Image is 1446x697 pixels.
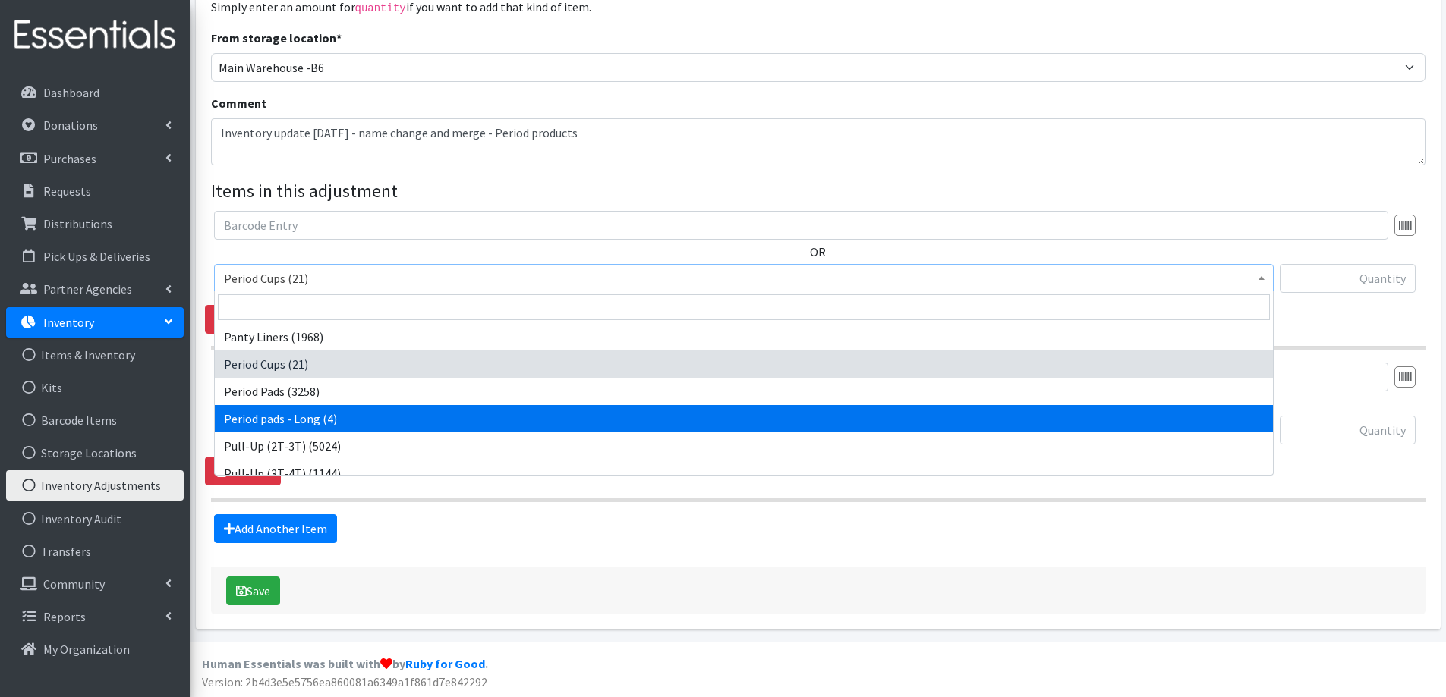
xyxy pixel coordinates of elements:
a: Inventory Adjustments [6,470,184,501]
p: Inventory [43,315,94,330]
a: Dashboard [6,77,184,108]
li: Period Cups (21) [215,350,1273,378]
li: Period Pads (3258) [215,378,1273,405]
span: Period Cups (21) [224,268,1264,289]
a: Purchases [6,143,184,174]
input: Quantity [1280,416,1416,444]
p: Distributions [43,216,112,231]
a: Add Another Item [214,514,337,543]
a: Distributions [6,209,184,239]
a: Inventory Audit [6,504,184,534]
p: Partner Agencies [43,281,132,297]
code: quantity [355,2,406,14]
strong: Human Essentials was built with by . [202,656,488,671]
a: Partner Agencies [6,274,184,304]
abbr: required [336,30,342,46]
li: Period pads - Long (4) [215,405,1273,432]
a: Remove [205,457,281,485]
a: My Organization [6,634,184,664]
p: Pick Ups & Deliveries [43,249,150,264]
label: Comment [211,94,266,112]
span: Version: 2b4d3e5e5756ea860081a6349a1f861d7e842292 [202,674,487,689]
p: Reports [43,609,86,624]
input: Barcode Entry [214,211,1388,240]
p: Community [43,576,105,592]
a: Barcode Items [6,405,184,435]
legend: Items in this adjustment [211,177,1426,205]
img: HumanEssentials [6,10,184,61]
p: Requests [43,184,91,199]
a: Reports [6,601,184,632]
label: OR [810,243,826,261]
p: Purchases [43,151,96,166]
a: Requests [6,176,184,206]
a: Donations [6,110,184,140]
a: Pick Ups & Deliveries [6,241,184,272]
li: Pull-Up (3T-4T) (1144) [215,460,1273,487]
a: Remove [205,305,281,334]
p: Donations [43,118,98,133]
p: My Organization [43,642,130,657]
a: Transfers [6,536,184,567]
li: Panty Liners (1968) [215,323,1273,350]
a: Community [6,569,184,599]
label: From storage location [211,29,342,47]
button: Save [226,576,280,605]
a: Storage Locations [6,438,184,468]
input: Quantity [1280,264,1416,293]
a: Items & Inventory [6,340,184,370]
a: Inventory [6,307,184,338]
span: Period Cups (21) [214,264,1274,293]
a: Kits [6,372,184,403]
li: Pull-Up (2T-3T) (5024) [215,432,1273,460]
a: Ruby for Good [405,656,485,671]
p: Dashboard [43,85,99,100]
